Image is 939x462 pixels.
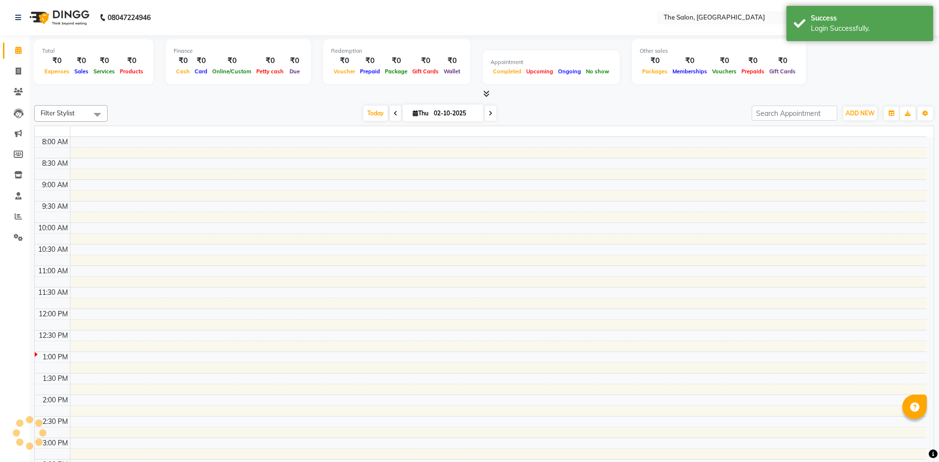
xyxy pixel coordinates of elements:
span: Due [287,68,302,75]
div: Other sales [640,47,798,55]
span: Ongoing [556,68,583,75]
span: Prepaids [739,68,767,75]
span: Today [363,106,388,121]
div: ₹0 [192,55,210,66]
input: 2025-10-02 [431,106,480,121]
span: Prepaid [358,68,382,75]
b: 08047224946 [108,4,151,31]
span: Package [382,68,410,75]
button: ADD NEW [843,107,877,120]
div: 1:30 PM [41,374,70,384]
span: Cash [174,68,192,75]
div: ₹0 [174,55,192,66]
span: Voucher [331,68,358,75]
div: ₹0 [210,55,254,66]
div: ₹0 [331,55,358,66]
span: Filter Stylist [41,109,75,117]
span: Gift Cards [410,68,441,75]
div: 10:30 AM [36,244,70,255]
div: Login Successfully. [811,23,926,34]
span: Upcoming [524,68,556,75]
span: Vouchers [710,68,739,75]
div: ₹0 [382,55,410,66]
div: ₹0 [117,55,146,66]
div: Finance [174,47,303,55]
div: ₹0 [358,55,382,66]
div: ₹0 [91,55,117,66]
div: 2:30 PM [41,417,70,427]
span: Thu [410,110,431,117]
span: Sales [72,68,91,75]
span: Services [91,68,117,75]
div: ₹0 [739,55,767,66]
span: No show [583,68,612,75]
div: ₹0 [767,55,798,66]
div: ₹0 [640,55,670,66]
div: ₹0 [710,55,739,66]
span: Card [192,68,210,75]
div: Success [811,13,926,23]
div: 1:00 PM [41,352,70,362]
div: 10:00 AM [36,223,70,233]
div: 11:00 AM [36,266,70,276]
div: 2:00 PM [41,395,70,405]
img: logo [25,4,92,31]
span: Completed [491,68,524,75]
span: Petty cash [254,68,286,75]
div: ₹0 [441,55,463,66]
span: Wallet [441,68,463,75]
div: ₹0 [254,55,286,66]
div: 8:00 AM [40,137,70,147]
span: Products [117,68,146,75]
div: 9:30 AM [40,201,70,212]
div: 8:30 AM [40,158,70,169]
div: Total [42,47,146,55]
span: Online/Custom [210,68,254,75]
span: Expenses [42,68,72,75]
div: ₹0 [286,55,303,66]
input: Search Appointment [752,106,837,121]
div: ₹0 [72,55,91,66]
span: Packages [640,68,670,75]
span: ADD NEW [846,110,874,117]
div: ₹0 [410,55,441,66]
div: ₹0 [670,55,710,66]
div: 11:30 AM [36,287,70,298]
div: 9:00 AM [40,180,70,190]
div: 12:30 PM [37,330,70,341]
span: Memberships [670,68,710,75]
div: ₹0 [42,55,72,66]
div: Appointment [491,58,612,66]
div: 3:00 PM [41,438,70,448]
div: 12:00 PM [37,309,70,319]
span: Gift Cards [767,68,798,75]
div: Redemption [331,47,463,55]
